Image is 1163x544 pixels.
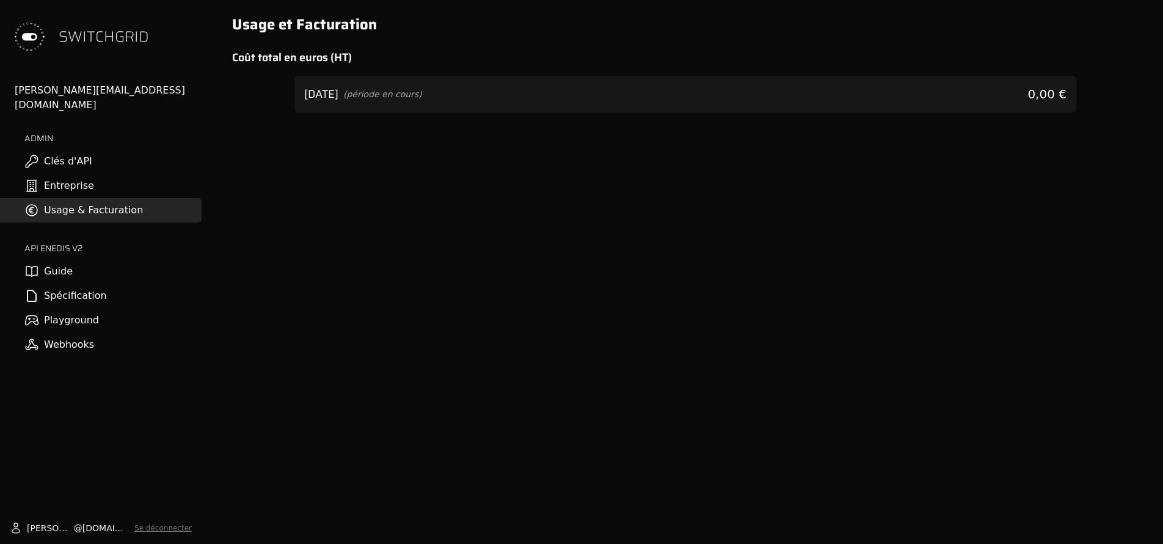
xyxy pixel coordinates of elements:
span: @ [74,522,82,534]
div: [PERSON_NAME][EMAIL_ADDRESS][DOMAIN_NAME] [15,83,202,112]
h3: [DATE] [304,86,338,103]
span: [PERSON_NAME] [27,522,74,534]
span: SWITCHGRID [59,27,149,46]
h2: Coût total en euros (HT) [232,49,1139,66]
h2: API ENEDIS v2 [24,242,202,254]
span: (période en cours) [343,88,422,100]
img: Switchgrid Logo [10,17,49,56]
div: voir les détails [294,76,1076,112]
span: [DOMAIN_NAME] [82,522,129,534]
h1: Usage et Facturation [232,15,1139,34]
button: Se déconnecter [134,523,192,533]
h2: ADMIN [24,132,202,144]
span: 0,00 € [1027,86,1066,103]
